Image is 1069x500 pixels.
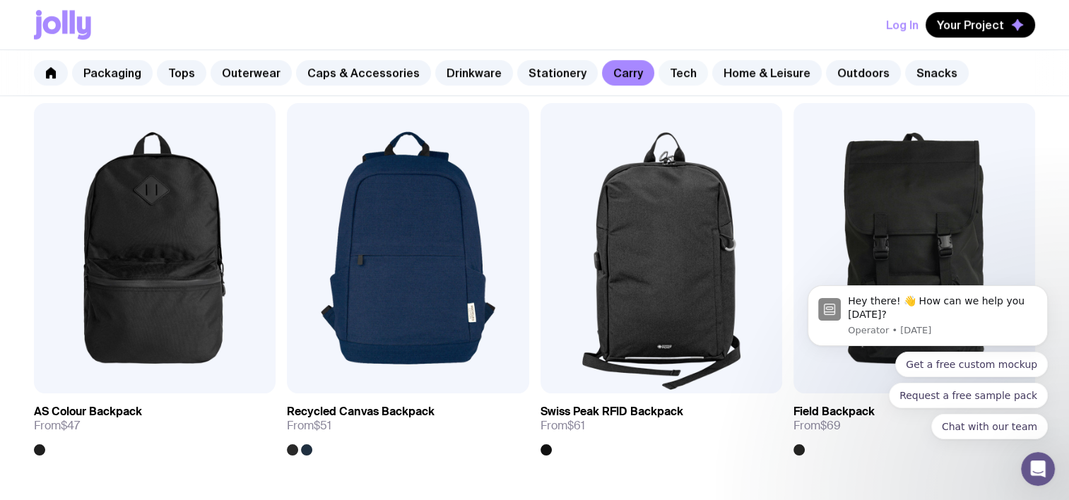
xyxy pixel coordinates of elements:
[287,419,331,433] span: From
[602,60,654,85] a: Carry
[34,419,80,433] span: From
[72,60,153,85] a: Packaging
[541,405,683,419] h3: Swiss Peak RFID Backpack
[517,60,598,85] a: Stationery
[211,60,292,85] a: Outerwear
[541,419,585,433] span: From
[926,12,1035,37] button: Your Project
[786,178,1069,462] iframe: Intercom notifications message
[567,418,585,433] span: $61
[541,393,782,456] a: Swiss Peak RFID BackpackFrom$61
[314,418,331,433] span: $51
[937,18,1004,32] span: Your Project
[1021,452,1055,486] iframe: Intercom live chat
[905,60,969,85] a: Snacks
[287,393,528,456] a: Recycled Canvas BackpackFrom$51
[826,60,901,85] a: Outdoors
[296,60,431,85] a: Caps & Accessories
[157,60,206,85] a: Tops
[435,60,513,85] a: Drinkware
[886,12,919,37] button: Log In
[34,393,276,456] a: AS Colour BackpackFrom$47
[61,418,80,433] span: $47
[712,60,822,85] a: Home & Leisure
[658,60,708,85] a: Tech
[287,405,435,419] h3: Recycled Canvas Backpack
[34,405,142,419] h3: AS Colour Backpack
